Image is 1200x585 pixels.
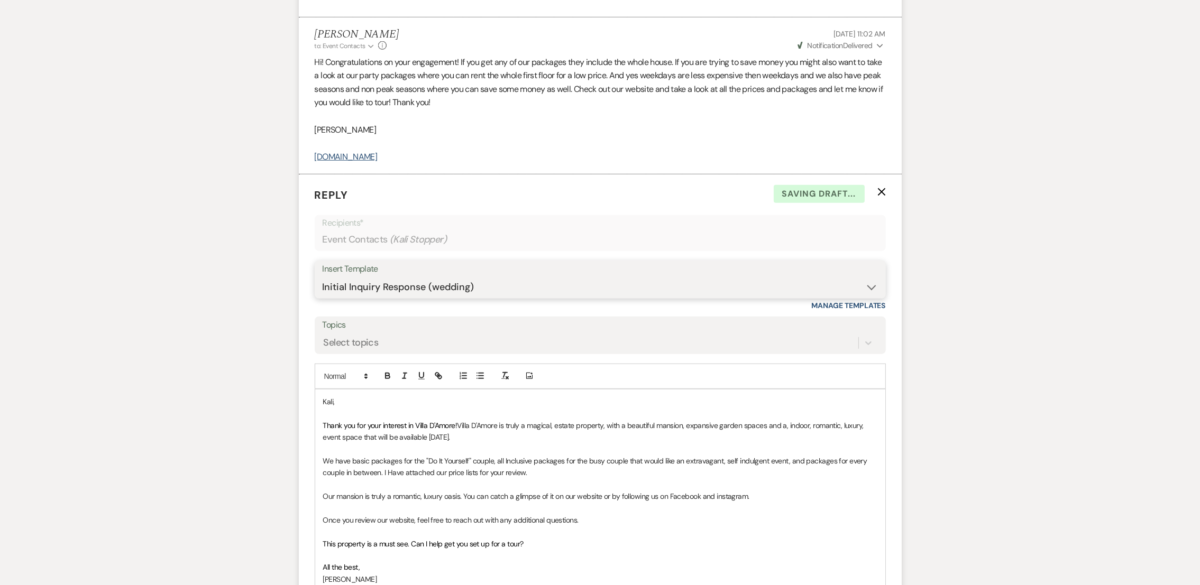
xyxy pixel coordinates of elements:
[323,262,878,277] div: Insert Template
[323,515,579,525] span: Once you review our website, feel free to reach out with any additional questions.
[315,41,375,51] button: to: Event Contacts
[390,233,447,247] span: ( Kali Stopper )
[323,229,878,250] div: Event Contacts
[323,421,866,442] span: Villa D'Amore is truly a magical, estate property, with a beautiful mansion, expansive garden spa...
[315,188,349,202] span: Reply
[323,539,524,549] span: This property is a must see. Can I help get you set up for a tour?
[324,336,379,350] div: Select topics
[834,29,886,39] span: [DATE] 11:02 AM
[323,318,878,333] label: Topics
[798,41,873,50] span: Delivered
[774,185,865,203] span: Saving draft...
[315,123,886,137] p: [PERSON_NAME]
[323,216,878,230] p: Recipients*
[323,456,869,477] span: We have basic packages for the "Do It Yourself" couple, all Inclusive packages for the busy coupl...
[315,55,886,109] p: Hi! Congratulations on your engagement! If you get any of our packages they include the whole hou...
[323,421,457,430] span: Thank you for your interest in Villa D'Amore!
[812,301,886,310] a: Manage Templates
[323,396,877,407] p: Kali,
[323,573,877,585] p: [PERSON_NAME]
[323,491,749,501] span: Our mansion is truly a romantic, luxury oasis. You can catch a glimpse of it on our website or by...
[323,562,360,572] span: All the best,
[315,28,399,41] h5: [PERSON_NAME]
[315,151,378,162] a: [DOMAIN_NAME]
[796,40,885,51] button: NotificationDelivered
[807,41,842,50] span: Notification
[315,42,365,50] span: to: Event Contacts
